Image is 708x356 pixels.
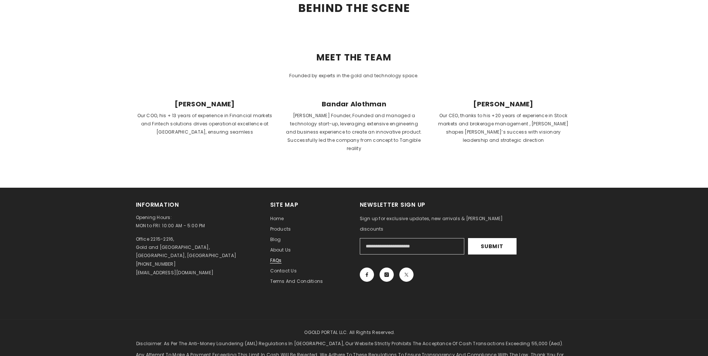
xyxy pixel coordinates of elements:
a: FAQs [270,255,282,266]
span: Blog [270,236,281,243]
a: [PERSON_NAME]Our COO, his + 13 years of experience in Financial markets and Fintech solutions dri... [136,95,274,158]
p: [PHONE_NUMBER] [136,260,176,268]
a: Bandar Alothman[PERSON_NAME] Founder, Founded and managed a technology start-up, leveraging exten... [285,95,423,158]
a: Terms and Conditions [270,276,323,287]
a: Home [270,213,284,224]
h2: BEHIND THE SCENE [136,3,573,13]
h2: Site Map [270,201,349,209]
span: MEET THE TEAM [309,53,399,62]
h2: Information [136,201,259,209]
span: [PERSON_NAME] [136,100,274,108]
span: Bandar Alothman [286,100,423,108]
span: About us [270,247,291,253]
p: [PERSON_NAME] Founder, Founded and managed a technology start-up, leveraging extensive engineerin... [286,112,423,153]
span: Products [270,226,291,232]
p: [EMAIL_ADDRESS][DOMAIN_NAME] [136,269,214,277]
h2: Newsletter Sign Up [360,201,528,209]
span: Terms and Conditions [270,278,323,284]
a: [PERSON_NAME]Our CEO, thanks to his +20 years of experience in Stock markets and brokerage manage... [434,95,573,158]
p: Our COO, his + 13 years of experience in Financial markets and Fintech solutions drives operation... [136,112,274,136]
p: Sign up for exclusive updates, new arrivals & [PERSON_NAME] discounts [360,213,528,234]
a: About us [270,245,291,255]
p: Our CEO, thanks to his +20 years of experience in Stock markets and brokerage management , [PERSO... [435,112,572,144]
p: Opening Hours: MON to FRI: 10:00 AM - 5:00 PM [136,213,259,230]
span: Contact us [270,268,297,274]
a: Products [270,224,291,234]
a: Contact us [270,266,297,276]
span: Home [270,215,284,222]
span: [PERSON_NAME] [435,100,572,108]
span: Founded by experts in the gold and technology space. [289,72,418,79]
span: FAQs [270,257,282,263]
a: Blog [270,234,281,245]
p: Office 2215-2216, Gold and [GEOGRAPHIC_DATA], [GEOGRAPHIC_DATA], [GEOGRAPHIC_DATA] [136,235,237,260]
button: Submit [468,238,517,254]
